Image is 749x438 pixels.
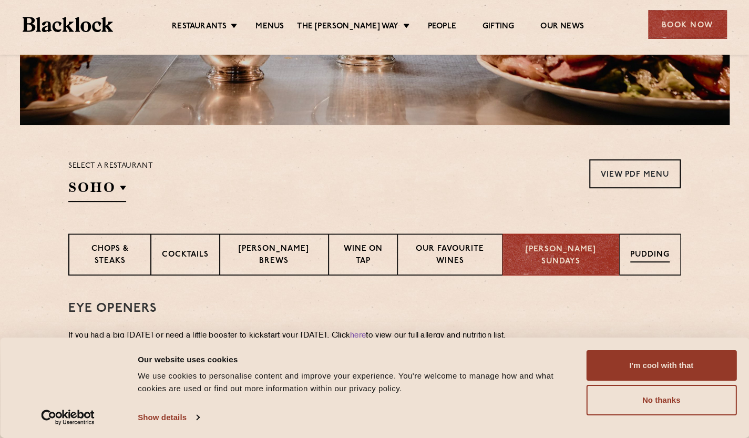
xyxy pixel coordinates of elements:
[428,22,456,33] a: People
[589,159,681,188] a: View PDF Menu
[408,243,491,268] p: Our favourite wines
[162,249,209,262] p: Cocktails
[172,22,227,33] a: Restaurants
[255,22,284,33] a: Menus
[68,159,153,173] p: Select a restaurant
[231,243,317,268] p: [PERSON_NAME] Brews
[483,22,514,33] a: Gifting
[68,329,681,343] p: If you had a big [DATE] or need a little booster to kickstart your [DATE]. Click to view our full...
[514,244,608,268] p: [PERSON_NAME] Sundays
[138,353,574,365] div: Our website uses cookies
[138,410,199,425] a: Show details
[138,370,574,395] div: We use cookies to personalise content and improve your experience. You're welcome to manage how a...
[540,22,584,33] a: Our News
[23,17,114,32] img: BL_Textured_Logo-footer-cropped.svg
[340,243,387,268] p: Wine on Tap
[586,350,736,381] button: I'm cool with that
[350,332,366,340] a: here
[22,410,114,425] a: Usercentrics Cookiebot - opens in a new window
[68,178,126,202] h2: SOHO
[297,22,398,33] a: The [PERSON_NAME] Way
[80,243,140,268] p: Chops & Steaks
[586,385,736,415] button: No thanks
[648,10,727,39] div: Book Now
[630,249,670,262] p: Pudding
[68,302,681,315] h3: Eye openers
